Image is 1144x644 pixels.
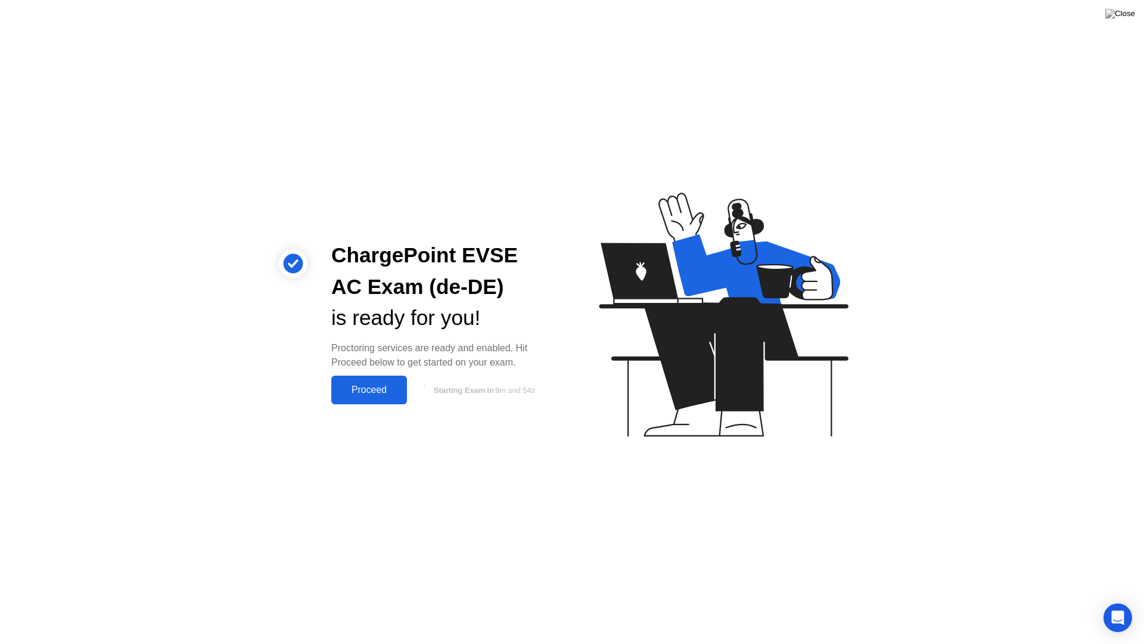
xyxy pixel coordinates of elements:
[331,302,553,334] div: is ready for you!
[331,376,407,404] button: Proceed
[335,385,403,395] div: Proceed
[1103,603,1132,632] div: Open Intercom Messenger
[331,240,553,303] div: ChargePoint EVSE AC Exam (de-DE)
[413,379,553,401] button: Starting Exam in9m and 54s
[331,341,553,370] div: Proctoring services are ready and enabled. Hit Proceed below to get started on your exam.
[1105,9,1135,18] img: Close
[495,386,535,395] span: 9m and 54s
